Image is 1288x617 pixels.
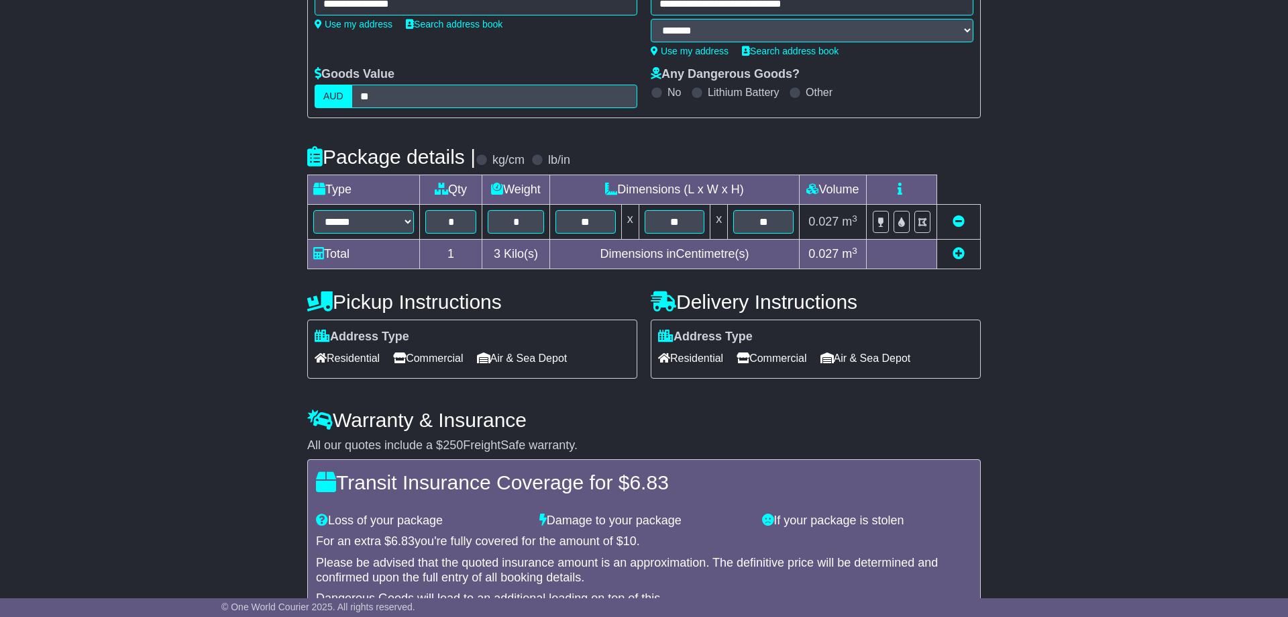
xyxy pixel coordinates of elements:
label: kg/cm [492,153,525,168]
div: If your package is stolen [755,514,979,528]
span: Air & Sea Depot [477,348,568,369]
a: Search address book [406,19,502,30]
td: Total [308,240,420,269]
span: Commercial [737,348,806,369]
td: Dimensions (L x W x H) [549,175,799,205]
label: Address Type [658,330,753,344]
sup: 3 [852,246,857,256]
span: m [842,215,857,228]
div: For an extra $ you're fully covered for the amount of $ . [316,534,972,549]
td: x [621,205,639,240]
h4: Package details | [307,146,476,168]
div: All our quotes include a $ FreightSafe warranty. [307,438,981,453]
a: Remove this item [953,215,965,228]
td: Dimensions in Centimetre(s) [549,240,799,269]
div: Damage to your package [533,514,756,528]
h4: Transit Insurance Coverage for $ [316,471,972,493]
span: 10 [623,534,637,548]
div: Please be advised that the quoted insurance amount is an approximation. The definitive price will... [316,556,972,585]
td: Type [308,175,420,205]
span: 0.027 [808,215,839,228]
span: © One World Courier 2025. All rights reserved. [221,602,415,612]
label: Address Type [315,330,409,344]
td: 1 [420,240,482,269]
td: x [710,205,728,240]
label: Lithium Battery [708,86,780,99]
span: Residential [315,348,380,369]
label: No [667,86,681,99]
span: 6.83 [391,534,415,548]
span: 250 [443,438,463,452]
label: Goods Value [315,67,394,82]
a: Search address book [742,46,839,56]
a: Use my address [651,46,729,56]
td: Volume [799,175,866,205]
label: AUD [315,85,352,108]
a: Use my address [315,19,392,30]
div: Dangerous Goods will lead to an additional loading on top of this. [316,591,972,606]
label: lb/in [548,153,570,168]
h4: Warranty & Insurance [307,409,981,431]
td: Qty [420,175,482,205]
span: 3 [494,247,500,260]
td: Kilo(s) [482,240,550,269]
label: Other [806,86,833,99]
span: Air & Sea Depot [820,348,911,369]
h4: Delivery Instructions [651,291,981,313]
sup: 3 [852,213,857,224]
span: m [842,247,857,260]
td: Weight [482,175,550,205]
h4: Pickup Instructions [307,291,637,313]
span: Commercial [393,348,463,369]
div: Loss of your package [309,514,533,528]
span: 0.027 [808,247,839,260]
a: Add new item [953,247,965,260]
span: 6.83 [629,471,668,493]
label: Any Dangerous Goods? [651,67,800,82]
span: Residential [658,348,723,369]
